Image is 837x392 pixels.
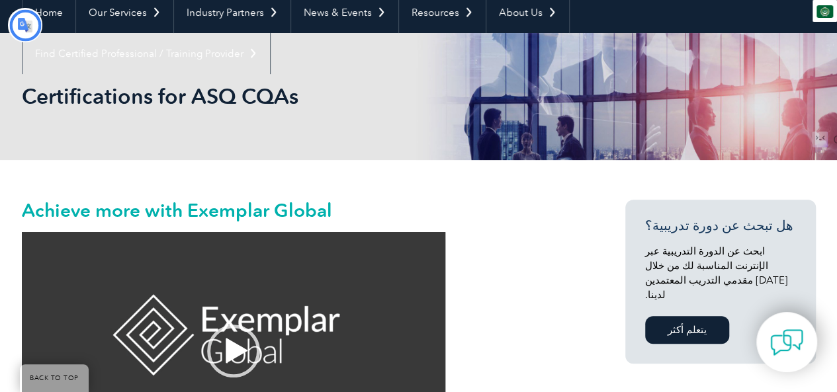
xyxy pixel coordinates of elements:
h2: Certifications for ASQ CQAs [22,86,578,107]
div: يلعب [207,325,260,377]
a: يتعلم أكثر [645,316,729,344]
font: ابحث عن الدورة التدريبية عبر الإنترنت المناسبة لك من خلال [DATE] مقدمي التدريب المعتمدين لدينا. [645,245,788,301]
img: contact-chat.png [770,326,803,359]
a: Find Certified Professional / Training Provider [22,33,270,74]
a: BACK TO TOP [20,364,89,392]
h2: Achieve more with Exemplar Global [22,200,578,221]
font: هل تبحث عن دورة تدريبية؟ [645,217,793,233]
img: ar [816,5,833,18]
font: يتعلم أكثر [668,324,707,336]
